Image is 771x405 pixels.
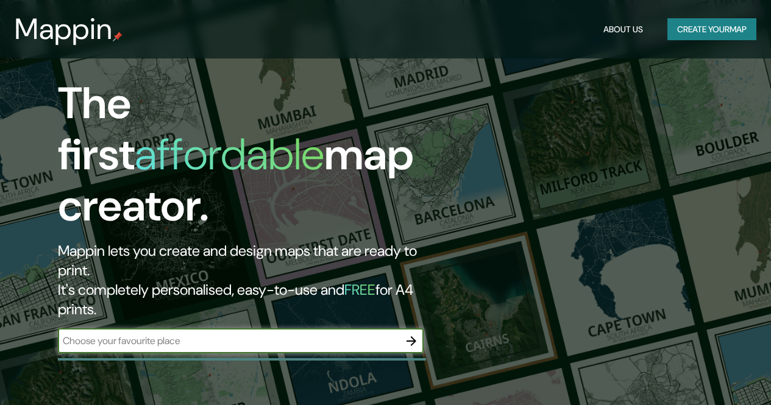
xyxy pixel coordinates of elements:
[15,12,113,46] h3: Mappin
[58,241,444,319] h2: Mappin lets you create and design maps that are ready to print. It's completely personalised, eas...
[599,18,648,41] button: About Us
[58,78,444,241] h1: The first map creator.
[113,32,123,41] img: mappin-pin
[135,126,324,183] h1: affordable
[667,18,756,41] button: Create yourmap
[344,280,375,299] h5: FREE
[58,334,399,348] input: Choose your favourite place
